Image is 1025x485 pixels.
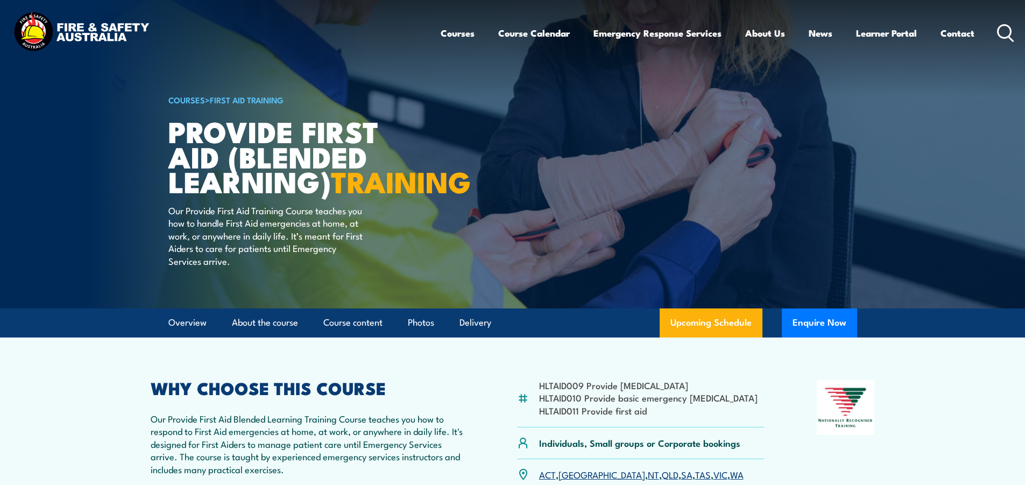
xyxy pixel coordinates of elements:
[856,19,917,47] a: Learner Portal
[151,412,465,475] p: Our Provide First Aid Blended Learning Training Course teaches you how to respond to First Aid em...
[817,380,875,435] img: Nationally Recognised Training logo.
[730,468,744,481] a: WA
[782,308,857,338] button: Enquire Now
[648,468,659,481] a: NT
[331,158,471,203] strong: TRAINING
[539,391,758,404] li: HLTAID010 Provide basic emergency [MEDICAL_DATA]
[539,404,758,417] li: HLTAID011 Provide first aid
[232,308,298,337] a: About the course
[681,468,692,481] a: SA
[210,94,284,106] a: First Aid Training
[151,380,465,395] h2: WHY CHOOSE THIS COURSE
[323,308,383,337] a: Course content
[713,468,727,481] a: VIC
[168,118,434,194] h1: Provide First Aid (Blended Learning)
[539,468,744,481] p: , , , , , , ,
[660,308,762,338] a: Upcoming Schedule
[695,468,711,481] a: TAS
[168,93,434,106] h6: >
[441,19,475,47] a: Courses
[941,19,974,47] a: Contact
[662,468,678,481] a: QLD
[559,468,645,481] a: [GEOGRAPHIC_DATA]
[168,308,207,337] a: Overview
[745,19,785,47] a: About Us
[539,379,758,391] li: HLTAID009 Provide [MEDICAL_DATA]
[408,308,434,337] a: Photos
[498,19,570,47] a: Course Calendar
[168,204,365,267] p: Our Provide First Aid Training Course teaches you how to handle First Aid emergencies at home, at...
[809,19,832,47] a: News
[593,19,722,47] a: Emergency Response Services
[168,94,205,106] a: COURSES
[460,308,491,337] a: Delivery
[539,468,556,481] a: ACT
[539,437,740,449] p: Individuals, Small groups or Corporate bookings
